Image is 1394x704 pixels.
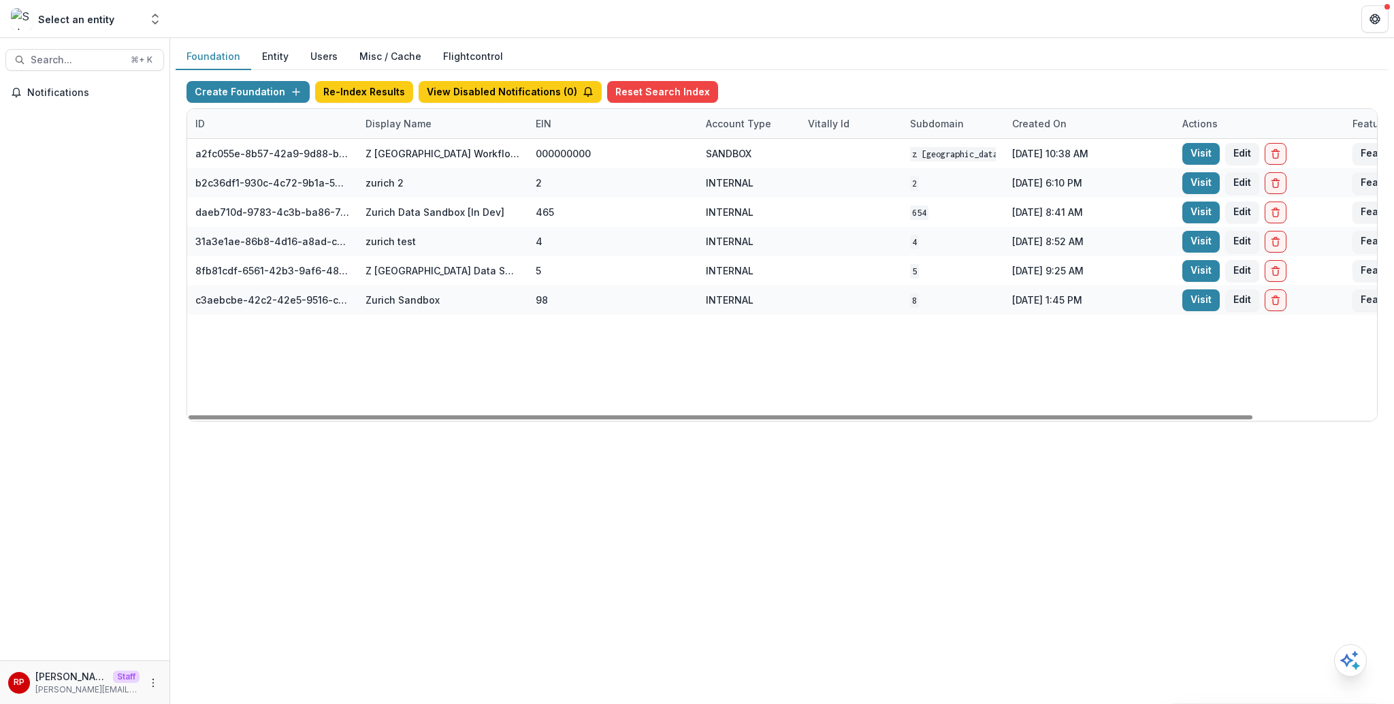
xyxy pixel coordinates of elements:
[698,116,779,131] div: Account Type
[1225,231,1259,253] button: Edit
[357,116,440,131] div: Display Name
[348,44,432,70] button: Misc / Cache
[195,293,349,307] div: c3aebcbe-42c2-42e5-9516-cd19ad0775eb
[1182,231,1220,253] a: Visit
[706,176,753,190] div: INTERNAL
[1174,109,1344,138] div: Actions
[1225,143,1259,165] button: Edit
[1182,289,1220,311] a: Visit
[443,49,503,63] a: Flightcontrol
[698,109,800,138] div: Account Type
[1334,644,1367,677] button: Open AI Assistant
[35,684,140,696] p: [PERSON_NAME][EMAIL_ADDRESS][DOMAIN_NAME]
[536,146,591,161] div: 000000000
[910,293,919,308] code: 8
[195,176,349,190] div: b2c36df1-930c-4c72-9b1a-56ecc3486aa4
[1004,197,1174,227] div: [DATE] 8:41 AM
[366,234,416,249] div: zurich test
[195,263,349,278] div: 8fb81cdf-6561-42b3-9af6-48ce9000d9e3
[187,81,310,103] button: Create Foundation
[1004,285,1174,315] div: [DATE] 1:45 PM
[1265,231,1286,253] button: Delete Foundation
[910,206,928,220] code: 654
[1225,202,1259,223] button: Edit
[357,109,528,138] div: Display Name
[145,675,161,691] button: More
[902,116,972,131] div: Subdomain
[187,109,357,138] div: ID
[1004,109,1174,138] div: Created on
[536,205,554,219] div: 465
[536,293,548,307] div: 98
[910,176,919,191] code: 2
[35,669,108,684] p: [PERSON_NAME]
[1182,260,1220,282] a: Visit
[1004,227,1174,256] div: [DATE] 8:52 AM
[1004,256,1174,285] div: [DATE] 9:25 AM
[1004,139,1174,168] div: [DATE] 10:38 AM
[902,109,1004,138] div: Subdomain
[706,263,753,278] div: INTERNAL
[536,263,541,278] div: 5
[1361,5,1389,33] button: Get Help
[607,81,718,103] button: Reset Search Index
[366,293,440,307] div: Zurich Sandbox
[11,8,33,30] img: Select an entity
[910,264,919,278] code: 5
[1225,172,1259,194] button: Edit
[113,671,140,683] p: Staff
[251,44,299,70] button: Entity
[706,234,753,249] div: INTERNAL
[1265,172,1286,194] button: Delete Foundation
[1182,202,1220,223] a: Visit
[536,176,542,190] div: 2
[195,146,349,161] div: a2fc055e-8b57-42a9-9d88-b32bf4bf7ad9
[1265,143,1286,165] button: Delete Foundation
[1182,172,1220,194] a: Visit
[1225,260,1259,282] button: Edit
[1182,143,1220,165] a: Visit
[528,109,698,138] div: EIN
[800,109,902,138] div: Vitally Id
[27,87,159,99] span: Notifications
[187,116,213,131] div: ID
[366,176,404,190] div: zurich 2
[315,81,413,103] button: Re-Index Results
[366,146,519,161] div: Z [GEOGRAPHIC_DATA] Workflow Sandbox
[195,205,349,219] div: daeb710d-9783-4c3b-ba86-7c5ab76d4606
[528,116,560,131] div: EIN
[800,116,858,131] div: Vitally Id
[1265,289,1286,311] button: Delete Foundation
[366,205,504,219] div: Zurich Data Sandbox [In Dev]
[128,52,155,67] div: ⌘ + K
[5,49,164,71] button: Search...
[366,263,519,278] div: Z [GEOGRAPHIC_DATA] Data Sandbox
[706,293,753,307] div: INTERNAL
[31,54,123,66] span: Search...
[1265,260,1286,282] button: Delete Foundation
[1265,202,1286,223] button: Delete Foundation
[146,5,165,33] button: Open entity switcher
[176,44,251,70] button: Foundation
[299,44,348,70] button: Users
[706,205,753,219] div: INTERNAL
[910,235,919,249] code: 4
[910,147,1086,161] code: Z [GEOGRAPHIC_DATA] Workflow Sandbox
[5,82,164,103] button: Notifications
[1225,289,1259,311] button: Edit
[1174,116,1226,131] div: Actions
[195,234,349,249] div: 31a3e1ae-86b8-4d16-a8ad-c151e1f37b0f
[536,234,542,249] div: 4
[14,678,25,687] div: Ruthwick Pathireddy
[706,146,751,161] div: SANDBOX
[1004,116,1075,131] div: Created on
[419,81,602,103] button: View Disabled Notifications (0)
